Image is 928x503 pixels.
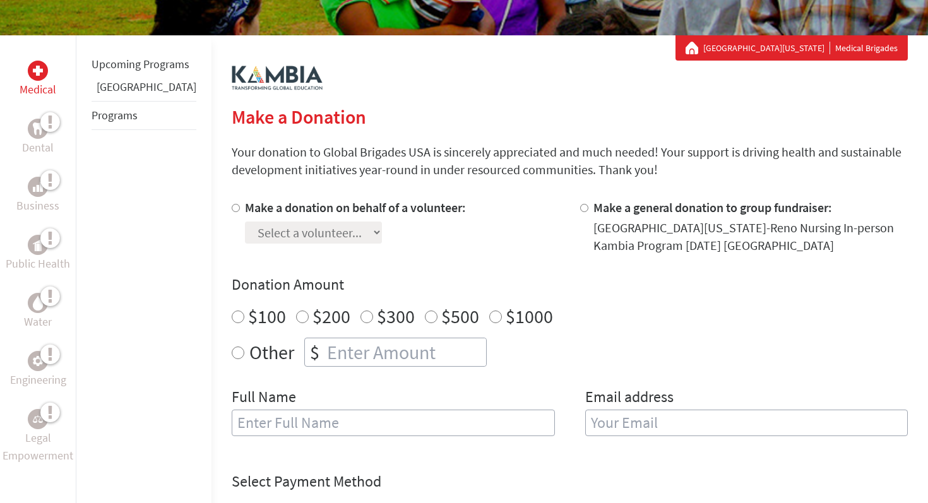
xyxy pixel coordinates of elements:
[441,304,479,328] label: $500
[10,351,66,389] a: EngineeringEngineering
[593,219,908,254] div: [GEOGRAPHIC_DATA][US_STATE]-Reno Nursing In-person Kambia Program [DATE] [GEOGRAPHIC_DATA]
[20,61,56,98] a: MedicalMedical
[232,387,296,410] label: Full Name
[16,177,59,215] a: BusinessBusiness
[22,119,54,157] a: DentalDental
[22,139,54,157] p: Dental
[232,275,908,295] h4: Donation Amount
[10,371,66,389] p: Engineering
[248,304,286,328] label: $100
[24,313,52,331] p: Water
[3,409,73,465] a: Legal EmpowermentLegal Empowerment
[33,182,43,192] img: Business
[232,105,908,128] h2: Make a Donation
[6,235,70,273] a: Public HealthPublic Health
[92,101,196,130] li: Programs
[245,199,466,215] label: Make a donation on behalf of a volunteer:
[16,197,59,215] p: Business
[6,255,70,273] p: Public Health
[506,304,553,328] label: $1000
[24,293,52,331] a: WaterWater
[28,409,48,429] div: Legal Empowerment
[686,42,898,54] div: Medical Brigades
[92,108,138,122] a: Programs
[92,50,196,78] li: Upcoming Programs
[377,304,415,328] label: $300
[28,351,48,371] div: Engineering
[28,119,48,139] div: Dental
[3,429,73,465] p: Legal Empowerment
[585,387,674,410] label: Email address
[232,143,908,179] p: Your donation to Global Brigades USA is sincerely appreciated and much needed! Your support is dr...
[33,239,43,251] img: Public Health
[232,66,323,90] img: logo-kambia.png
[305,338,324,366] div: $
[249,338,294,367] label: Other
[33,122,43,134] img: Dental
[324,338,486,366] input: Enter Amount
[232,471,908,492] h4: Select Payment Method
[703,42,830,54] a: [GEOGRAPHIC_DATA][US_STATE]
[92,78,196,101] li: Belize
[33,356,43,366] img: Engineering
[33,66,43,76] img: Medical
[28,177,48,197] div: Business
[28,61,48,81] div: Medical
[33,295,43,310] img: Water
[312,304,350,328] label: $200
[585,410,908,436] input: Your Email
[28,235,48,255] div: Public Health
[33,415,43,423] img: Legal Empowerment
[97,80,196,94] a: [GEOGRAPHIC_DATA]
[92,57,189,71] a: Upcoming Programs
[20,81,56,98] p: Medical
[232,410,555,436] input: Enter Full Name
[28,293,48,313] div: Water
[593,199,832,215] label: Make a general donation to group fundraiser:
